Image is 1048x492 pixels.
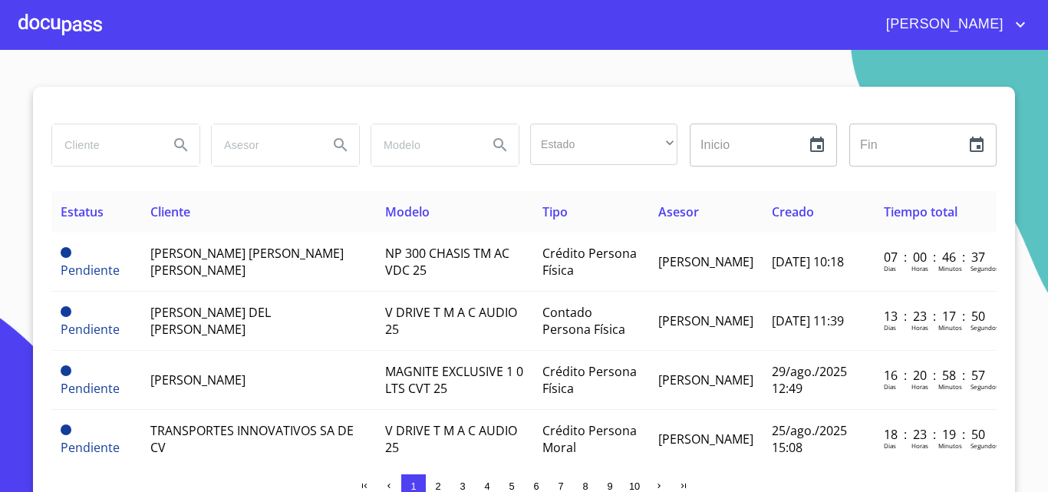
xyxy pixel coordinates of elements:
p: Horas [911,323,928,332]
p: Dias [884,323,896,332]
p: Horas [911,264,928,272]
span: [PERSON_NAME] [658,431,753,447]
span: Pendiente [61,424,71,435]
span: 1 [410,480,416,492]
span: [PERSON_NAME] DEL [PERSON_NAME] [150,304,271,338]
span: [PERSON_NAME] [875,12,1011,37]
span: NP 300 CHASIS TM AC VDC 25 [385,245,509,279]
p: Segundos [971,441,999,450]
p: Dias [884,441,896,450]
span: [PERSON_NAME] [PERSON_NAME] [PERSON_NAME] [150,245,344,279]
span: V DRIVE T M A C AUDIO 25 [385,422,517,456]
p: Dias [884,264,896,272]
p: Minutos [938,441,962,450]
input: search [371,124,476,166]
span: 6 [533,480,539,492]
span: Pendiente [61,365,71,376]
span: Modelo [385,203,430,220]
span: 2 [435,480,440,492]
span: Pendiente [61,439,120,456]
span: Creado [772,203,814,220]
p: Segundos [971,264,999,272]
span: Crédito Persona Física [542,363,637,397]
span: 3 [460,480,465,492]
span: 5 [509,480,514,492]
span: Estatus [61,203,104,220]
span: Contado Persona Física [542,304,625,338]
span: Tiempo total [884,203,957,220]
span: Pendiente [61,262,120,279]
span: Crédito Persona Moral [542,422,637,456]
span: 7 [558,480,563,492]
p: 13 : 23 : 17 : 50 [884,308,987,325]
span: 4 [484,480,489,492]
input: search [212,124,316,166]
span: [DATE] 11:39 [772,312,844,329]
p: Segundos [971,382,999,391]
button: Search [163,127,199,163]
span: Asesor [658,203,699,220]
span: 29/ago./2025 12:49 [772,363,847,397]
p: Minutos [938,264,962,272]
p: Minutos [938,382,962,391]
span: [PERSON_NAME] [658,253,753,270]
span: Crédito Persona Física [542,245,637,279]
span: Pendiente [61,247,71,258]
button: account of current user [875,12,1030,37]
span: 9 [607,480,612,492]
span: 8 [582,480,588,492]
p: 18 : 23 : 19 : 50 [884,426,987,443]
span: Cliente [150,203,190,220]
span: TRANSPORTES INNOVATIVOS SA DE CV [150,422,354,456]
button: Search [482,127,519,163]
span: 25/ago./2025 15:08 [772,422,847,456]
p: 07 : 00 : 46 : 37 [884,249,987,266]
span: [DATE] 10:18 [772,253,844,270]
input: search [52,124,157,166]
span: Pendiente [61,321,120,338]
span: Pendiente [61,380,120,397]
span: MAGNITE EXCLUSIVE 1 0 LTS CVT 25 [385,363,523,397]
span: [PERSON_NAME] [658,371,753,388]
p: Segundos [971,323,999,332]
span: Tipo [542,203,568,220]
span: 10 [629,480,640,492]
p: Minutos [938,323,962,332]
div: ​ [530,124,677,165]
p: Horas [911,382,928,391]
span: Pendiente [61,306,71,317]
span: [PERSON_NAME] [658,312,753,329]
span: [PERSON_NAME] [150,371,246,388]
p: Horas [911,441,928,450]
span: V DRIVE T M A C AUDIO 25 [385,304,517,338]
p: Dias [884,382,896,391]
p: 16 : 20 : 58 : 57 [884,367,987,384]
button: Search [322,127,359,163]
